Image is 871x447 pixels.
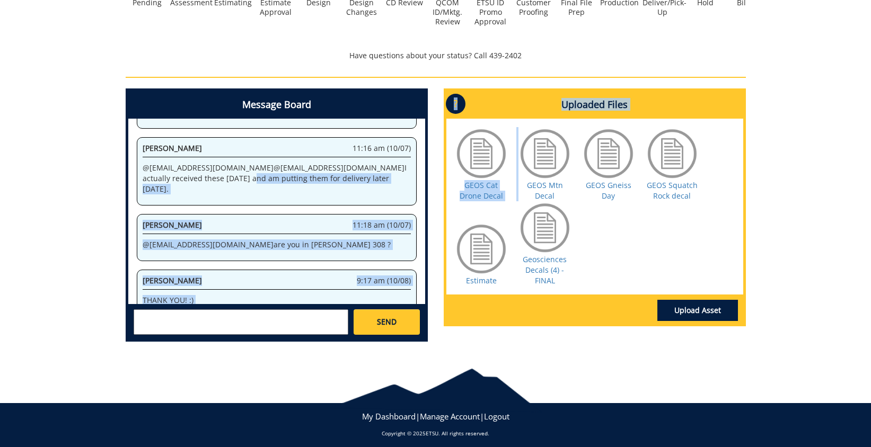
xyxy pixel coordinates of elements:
[134,309,348,335] textarea: messageToSend
[353,143,411,154] span: 11:16 am (10/07)
[143,239,411,250] p: @ [EMAIL_ADDRESS][DOMAIN_NAME] are you in [PERSON_NAME] 308 ?
[126,50,746,61] p: Have questions about your status? Call 439-2402
[128,91,425,119] h4: Message Board
[143,295,411,306] p: THANK YOU! :)
[353,220,411,230] span: 11:18 am (10/07)
[484,411,509,422] a: Logout
[657,300,738,321] a: Upload Asset
[460,180,503,201] a: GEOS Cat Drone Decal
[647,180,698,201] a: GEOS Squatch Rock decal
[354,309,419,335] a: SEND
[143,220,202,230] span: [PERSON_NAME]
[362,411,416,422] a: My Dashboard
[527,180,563,201] a: GEOS Mtn Decal
[357,275,411,286] span: 9:17 am (10/08)
[143,163,411,194] p: @ [EMAIL_ADDRESS][DOMAIN_NAME] @ [EMAIL_ADDRESS][DOMAIN_NAME] I actually received these [DATE] an...
[420,411,480,422] a: Manage Account
[446,94,465,114] p: ?
[426,430,438,437] a: ETSU
[143,275,202,285] span: [PERSON_NAME]
[446,91,743,119] h4: Uploaded Files
[466,275,497,285] a: Estimate
[377,317,397,327] span: SEND
[523,254,567,285] a: Geosciences Decals (4) - FINAL
[143,143,202,153] span: [PERSON_NAME]
[586,180,631,201] a: GEOS Gneiss Day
